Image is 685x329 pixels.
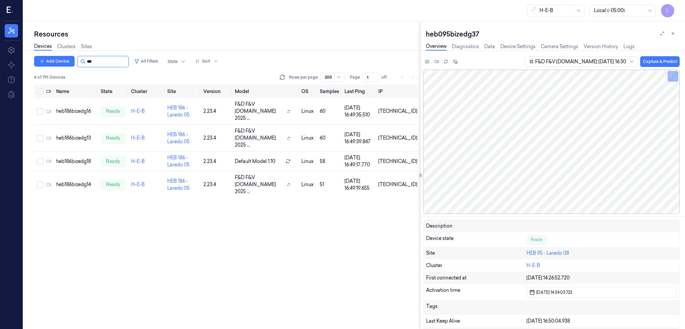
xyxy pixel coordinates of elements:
th: IP [376,85,420,98]
a: Overview [426,43,447,51]
div: Device state [426,235,526,244]
a: H-E-B [526,262,540,268]
div: ready [101,133,126,144]
button: Capture & Predict [640,56,680,67]
div: 51 [320,181,339,188]
a: HEB 186 - Laredo 05 [167,105,190,118]
p: linux [301,135,314,142]
div: 60 [320,135,339,142]
span: 4 of 791 Devices [34,74,65,80]
p: linux [301,158,314,165]
div: 2.23.4 [203,181,229,188]
a: Sites [81,43,92,50]
div: [TECHNICAL_ID] [378,181,417,188]
div: [DATE] 16:49:17.770 [345,154,373,168]
button: Select row [37,158,43,165]
div: [TECHNICAL_ID] [378,108,417,115]
div: ready [101,156,126,167]
div: [DATE] 16:50:04.938 [526,318,677,325]
div: heb186bizedg14 [56,181,95,188]
p: linux [301,108,314,115]
div: Description [426,223,526,230]
div: 58 [320,158,339,165]
th: Version [201,85,232,98]
a: Camera Settings [541,43,578,50]
a: HEB 95 - Laredo 08 [526,250,569,256]
button: All Filters [131,56,161,67]
div: 2.23.4 [203,158,229,165]
div: heb186bizedg18 [56,158,95,165]
a: Logs [623,43,634,50]
a: Data [484,43,495,50]
span: F&D F&V [DOMAIN_NAME] 2025 ... [235,101,285,122]
a: H-E-B [131,135,145,141]
a: Clusters [57,43,76,50]
button: Select row [37,108,43,115]
div: [TECHNICAL_ID] [378,135,417,142]
div: [DATE] 16:49:19.655 [345,178,373,192]
a: Device Settings [500,43,535,50]
p: linux [301,181,314,188]
div: [DATE] 14:26:52.720 [526,274,677,281]
div: heb186bizedg13 [56,135,95,142]
span: F&D F&V [DOMAIN_NAME] 2025 ... [235,128,285,149]
button: Select row [37,135,43,142]
div: Last Keep Alive [426,318,526,325]
th: Site [165,85,201,98]
div: [TECHNICAL_ID] [378,158,417,165]
div: Resources [34,29,420,39]
div: 2.23.4 [203,108,229,115]
span: Default Model 1.10 [235,158,275,165]
div: [DATE] 16:49:39.847 [345,131,373,145]
th: Model [232,85,299,98]
nav: pagination [397,73,417,82]
th: Last Ping [342,85,376,98]
a: HEB 186 - Laredo 05 [167,155,190,168]
div: 2.23.4 [203,135,229,142]
div: ready [101,179,126,190]
span: of 1 [381,74,392,80]
a: H-E-B [131,181,145,187]
div: Tags [426,303,526,312]
div: heb186bizedg16 [56,108,95,115]
span: [DATE] 14:34:03.723 [535,289,572,296]
span: F&D F&V [DOMAIN_NAME] 2025 ... [235,174,285,195]
div: Ready [526,235,547,244]
th: OS [299,85,317,98]
a: Diagnostics [452,43,479,50]
div: First connected at [426,274,526,281]
span: Page [350,74,360,80]
a: Version History [584,43,618,50]
a: H-E-B [131,108,145,114]
button: Select row [37,181,43,188]
button: Select all [37,88,43,95]
th: Cluster [128,85,165,98]
div: Site [426,250,526,257]
button: [DATE] 14:34:03.723 [526,287,677,298]
div: Cluster [426,262,526,269]
a: HEB 186 - Laredo 05 [167,178,190,191]
div: Activation time [426,287,526,298]
th: Name [54,85,98,98]
a: HEB 186 - Laredo 05 [167,132,190,145]
button: L [661,4,674,17]
div: ready [101,106,126,117]
a: Devices [34,43,52,51]
div: [DATE] 16:49:35.510 [345,104,373,118]
div: 60 [320,108,339,115]
a: H-E-B [131,158,145,164]
th: Samples [317,85,342,98]
th: State [98,85,128,98]
p: Rows per page [289,74,318,80]
button: Add Device [34,56,75,67]
div: heb095bizedg37 [426,29,680,39]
